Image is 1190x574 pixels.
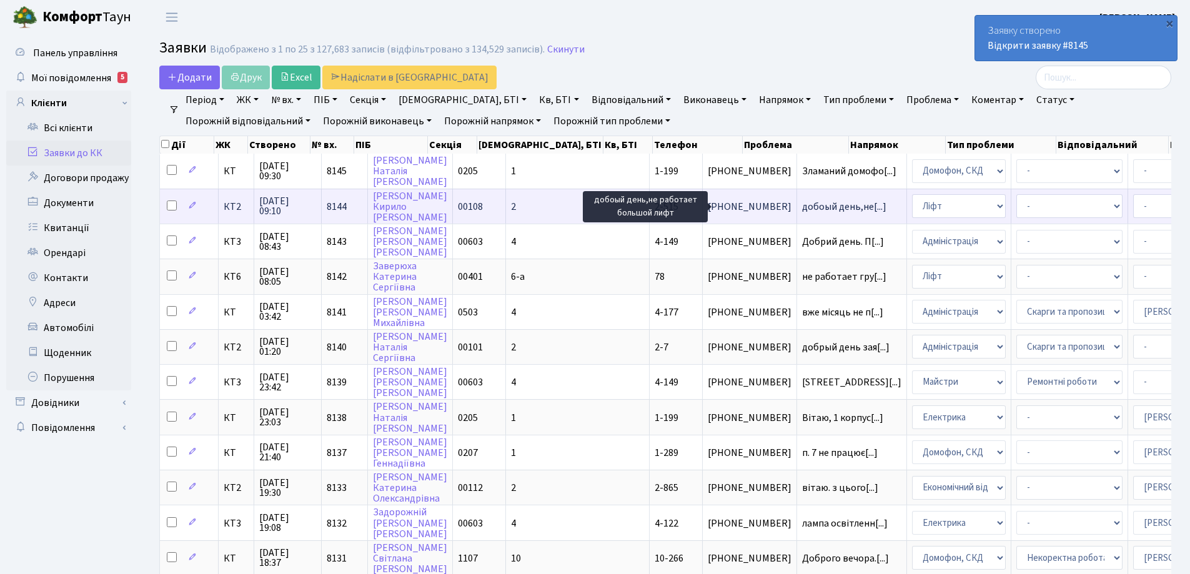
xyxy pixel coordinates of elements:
[6,166,131,191] a: Договори продажу
[373,400,447,435] a: [PERSON_NAME]Наталія[PERSON_NAME]
[655,340,668,354] span: 2-7
[511,200,516,214] span: 2
[802,235,884,249] span: Добрий день. П[...]
[511,517,516,530] span: 4
[373,295,447,330] a: [PERSON_NAME][PERSON_NAME]Михайлівна
[224,483,249,493] span: КТ2
[988,39,1088,52] a: Відкрити заявку #8145
[802,164,896,178] span: Зламаний домофо[...]
[511,481,516,495] span: 2
[327,305,347,319] span: 8141
[655,164,678,178] span: 1-199
[708,166,791,176] span: [PHONE_NUMBER]
[802,481,878,495] span: вітаю. з цього[...]
[259,337,316,357] span: [DATE] 01:20
[224,166,249,176] span: КТ
[901,89,964,111] a: Проблема
[743,136,849,154] th: Проблема
[802,305,883,319] span: вже місяць не п[...]
[327,517,347,530] span: 8132
[327,270,347,284] span: 8142
[583,191,708,222] div: добоый день,не работает большой лифт
[6,340,131,365] a: Щоденник
[655,375,678,389] span: 4-149
[354,136,428,154] th: ПІБ
[708,413,791,423] span: [PHONE_NUMBER]
[548,111,675,132] a: Порожній тип проблеми
[181,111,315,132] a: Порожній відповідальний
[327,164,347,178] span: 8145
[6,365,131,390] a: Порушення
[224,448,249,458] span: КТ
[6,415,131,440] a: Повідомлення
[655,270,665,284] span: 78
[259,267,316,287] span: [DATE] 08:05
[224,518,249,528] span: КТ3
[511,270,525,284] span: 6-а
[802,375,901,389] span: [STREET_ADDRESS][...]
[547,44,585,56] a: Скинути
[1163,17,1176,29] div: ×
[6,290,131,315] a: Адреси
[849,136,946,154] th: Напрямок
[655,305,678,319] span: 4-177
[1099,11,1175,24] b: [PERSON_NAME]
[708,518,791,528] span: [PHONE_NUMBER]
[272,66,320,89] a: Excel
[511,235,516,249] span: 4
[6,141,131,166] a: Заявки до КК
[224,272,249,282] span: КТ6
[1031,89,1079,111] a: Статус
[458,235,483,249] span: 00603
[511,411,516,425] span: 1
[6,240,131,265] a: Орендарі
[373,154,447,189] a: [PERSON_NAME]Наталія[PERSON_NAME]
[708,553,791,563] span: [PHONE_NUMBER]
[708,272,791,282] span: [PHONE_NUMBER]
[708,377,791,387] span: [PHONE_NUMBER]
[6,66,131,91] a: Мої повідомлення5
[966,89,1029,111] a: Коментар
[587,89,676,111] a: Відповідальний
[477,136,603,154] th: [DEMOGRAPHIC_DATA], БТІ
[259,372,316,392] span: [DATE] 23:42
[373,506,447,541] a: Задорожній[PERSON_NAME][PERSON_NAME]
[708,202,791,212] span: [PHONE_NUMBER]
[802,411,883,425] span: Вітаю, 1 корпус[...]
[708,237,791,247] span: [PHONE_NUMBER]
[12,5,37,30] img: logo.png
[1036,66,1171,89] input: Пошук...
[394,89,532,111] a: [DEMOGRAPHIC_DATA], БТІ
[439,111,546,132] a: Порожній напрямок
[117,72,127,83] div: 5
[42,7,131,28] span: Таун
[802,446,878,460] span: п. 7 не працює[...]
[224,202,249,212] span: КТ2
[259,513,316,533] span: [DATE] 19:08
[6,41,131,66] a: Панель управління
[318,111,437,132] a: Порожній виконавець
[511,375,516,389] span: 4
[946,136,1056,154] th: Тип проблеми
[259,161,316,181] span: [DATE] 09:30
[232,89,264,111] a: ЖК
[458,446,478,460] span: 0207
[802,340,890,354] span: добрый день зая[...]
[159,66,220,89] a: Додати
[708,448,791,458] span: [PHONE_NUMBER]
[373,224,447,259] a: [PERSON_NAME][PERSON_NAME][PERSON_NAME]
[428,136,477,154] th: Секція
[655,235,678,249] span: 4-149
[259,407,316,427] span: [DATE] 23:03
[224,553,249,563] span: КТ
[156,7,187,27] button: Переключити навігацію
[458,340,483,354] span: 00101
[6,265,131,290] a: Контакти
[224,307,249,317] span: КТ
[6,91,131,116] a: Клієнти
[6,315,131,340] a: Автомобілі
[181,89,229,111] a: Період
[373,189,447,224] a: [PERSON_NAME]Кирило[PERSON_NAME]
[802,552,889,565] span: Доброго вечора.[...]
[678,89,751,111] a: Виконавець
